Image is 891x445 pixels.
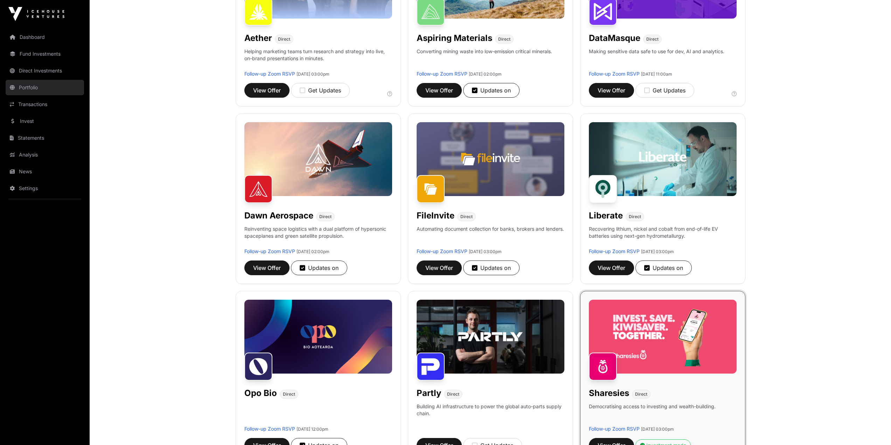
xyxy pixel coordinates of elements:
span: View Offer [425,86,453,95]
div: Updates on [472,86,511,95]
p: Building AI infrastructure to power the global auto-parts supply chain. [417,403,564,425]
span: Direct [629,214,641,220]
span: [DATE] 02:00pm [297,249,329,254]
img: Partly-Banner.jpg [417,300,564,374]
span: Direct [447,391,459,397]
img: Sharesies [589,353,617,381]
a: Follow-up Zoom RSVP [417,71,467,77]
h1: DataMasque [589,33,640,44]
iframe: Chat Widget [856,411,891,445]
h1: Sharesies [589,388,629,399]
a: Follow-up Zoom RSVP [244,248,295,254]
span: [DATE] 11:00am [641,71,672,77]
span: [DATE] 12:00pm [297,426,328,432]
span: View Offer [598,264,625,272]
span: View Offer [253,264,281,272]
a: Dashboard [6,29,84,45]
button: View Offer [244,260,290,275]
button: View Offer [589,260,634,275]
img: Dawn-Banner.jpg [244,122,392,196]
a: Direct Investments [6,63,84,78]
div: Updates on [644,264,683,272]
span: Direct [635,391,647,397]
p: Democratising access to investing and wealth-building. [589,403,716,425]
div: Updates on [472,264,511,272]
span: Direct [319,214,332,220]
a: Follow-up Zoom RSVP [589,71,640,77]
span: View Offer [598,86,625,95]
span: [DATE] 03:00pm [641,249,674,254]
img: Liberate [589,175,617,203]
div: Get Updates [644,86,685,95]
a: Follow-up Zoom RSVP [589,426,640,432]
p: Helping marketing teams turn research and strategy into live, on-brand presentations in minutes. [244,48,392,70]
h1: Aether [244,33,272,44]
p: Automating document collection for banks, brokers and lenders. [417,225,564,248]
a: Invest [6,113,84,129]
h1: Dawn Aerospace [244,210,313,221]
span: View Offer [253,86,281,95]
a: Fund Investments [6,46,84,62]
img: Icehouse Ventures Logo [8,7,64,21]
img: Partly [417,353,445,381]
span: Direct [460,214,473,220]
img: File-Invite-Banner.jpg [417,122,564,196]
p: Reinventing space logistics with a dual platform of hypersonic spaceplanes and green satellite pr... [244,225,392,248]
button: Get Updates [291,83,350,98]
a: Analysis [6,147,84,162]
button: Get Updates [635,83,694,98]
button: View Offer [417,260,462,275]
button: Updates on [463,83,520,98]
span: [DATE] 03:00pm [469,249,502,254]
img: Opo Bio [244,353,272,381]
img: FileInvite [417,175,445,203]
span: Direct [278,36,290,42]
a: Follow-up Zoom RSVP [244,426,295,432]
span: [DATE] 02:00pm [469,71,502,77]
button: Updates on [635,260,692,275]
a: Statements [6,130,84,146]
a: News [6,164,84,179]
button: Updates on [463,260,520,275]
span: Direct [283,391,295,397]
h1: Liberate [589,210,623,221]
div: Updates on [300,264,339,272]
img: Sharesies-Banner.jpg [589,300,737,374]
h1: Aspiring Materials [417,33,492,44]
h1: Partly [417,388,441,399]
p: Making sensitive data safe to use for dev, AI and analytics. [589,48,724,70]
a: Settings [6,181,84,196]
div: Get Updates [300,86,341,95]
img: Liberate-Banner.jpg [589,122,737,196]
span: Direct [646,36,659,42]
p: Converting mining waste into low-emission critical minerals. [417,48,552,70]
a: Follow-up Zoom RSVP [244,71,295,77]
span: [DATE] 03:00pm [641,426,674,432]
img: Opo-Bio-Banner.jpg [244,300,392,374]
span: [DATE] 03:00pm [297,71,329,77]
p: Recovering lithium, nickel and cobalt from end-of-life EV batteries using next-gen hydrometallurgy. [589,225,737,248]
span: View Offer [425,264,453,272]
button: View Offer [244,83,290,98]
button: View Offer [589,83,634,98]
button: Updates on [291,260,347,275]
h1: FileInvite [417,210,454,221]
img: Dawn Aerospace [244,175,272,203]
a: Transactions [6,97,84,112]
span: Direct [498,36,510,42]
button: View Offer [417,83,462,98]
h1: Opo Bio [244,388,277,399]
a: Portfolio [6,80,84,95]
a: Follow-up Zoom RSVP [589,248,640,254]
a: Follow-up Zoom RSVP [417,248,467,254]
